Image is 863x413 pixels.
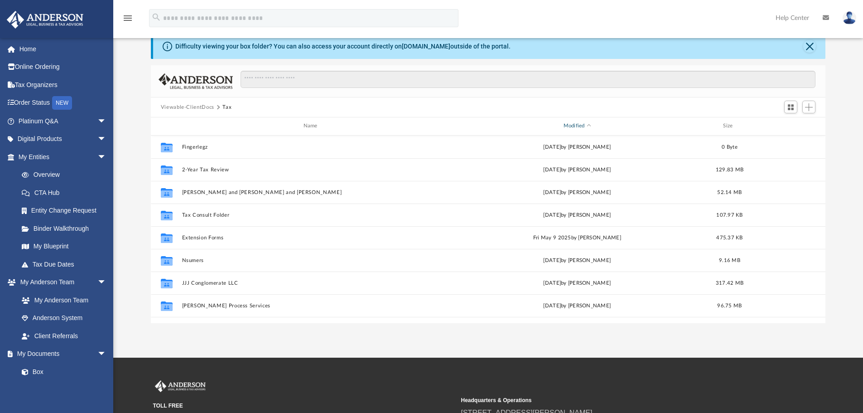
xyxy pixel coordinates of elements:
a: My Anderson Teamarrow_drop_down [6,273,116,292]
div: grid [151,136,826,323]
a: My Anderson Team [13,291,111,309]
div: [DATE] by [PERSON_NAME] [447,143,708,151]
button: JJJ Conglomerate LLC [182,280,443,286]
button: Tax Consult Folder [182,212,443,218]
span: 475.37 KB [716,235,742,240]
span: 96.75 MB [717,303,742,308]
a: Entity Change Request [13,202,120,220]
span: 129.83 MB [716,167,743,172]
a: menu [122,17,133,24]
div: [DATE] by [PERSON_NAME] [447,211,708,219]
span: 0 Byte [722,144,738,149]
span: 9.16 MB [719,258,740,262]
small: Headquarters & Operations [461,396,763,404]
div: Name [181,122,442,130]
div: Difficulty viewing your box folder? You can also access your account directly on outside of the p... [175,42,511,51]
img: Anderson Advisors Platinum Portal [153,380,207,392]
span: arrow_drop_down [97,273,116,292]
a: Platinum Q&Aarrow_drop_down [6,112,120,130]
a: My Documentsarrow_drop_down [6,345,116,363]
button: Add [802,101,816,113]
button: Nsumers [182,258,443,263]
a: Binder Walkthrough [13,219,120,238]
a: Box [13,363,111,381]
span: arrow_drop_down [97,148,116,166]
button: Viewable-ClientDocs [161,103,214,112]
a: Overview [13,166,120,184]
button: Close [803,40,816,53]
div: Modified [446,122,707,130]
a: Tax Organizers [6,76,120,94]
span: 317.42 MB [716,280,743,285]
img: User Pic [843,11,856,24]
a: Tax Due Dates [13,255,120,273]
div: [DATE] by [PERSON_NAME] [447,165,708,174]
span: arrow_drop_down [97,112,116,131]
button: Tax [222,103,231,112]
div: NEW [52,96,72,110]
a: Online Ordering [6,58,120,76]
div: id [155,122,178,130]
div: [DATE] by [PERSON_NAME] [447,188,708,196]
img: Anderson Advisors Platinum Portal [4,11,86,29]
i: search [151,12,161,22]
button: [PERSON_NAME] Process Services [182,303,443,309]
a: Home [6,40,120,58]
i: menu [122,13,133,24]
a: CTA Hub [13,184,120,202]
div: Fri May 9 2025 by [PERSON_NAME] [447,233,708,242]
button: Extension Forms [182,235,443,241]
a: Meeting Minutes [13,381,116,399]
button: Switch to Grid View [784,101,798,113]
button: 2-Year Tax Review [182,167,443,173]
a: Order StatusNEW [6,94,120,112]
div: Size [711,122,747,130]
span: 52.14 MB [717,189,742,194]
div: id [752,122,815,130]
button: Fingerlegz [182,144,443,150]
span: arrow_drop_down [97,345,116,364]
a: My Entitiesarrow_drop_down [6,148,120,166]
div: [DATE] by [PERSON_NAME] [447,279,708,287]
div: [DATE] by [PERSON_NAME] [447,301,708,310]
span: 107.97 KB [716,212,742,217]
a: My Blueprint [13,238,116,256]
a: [DOMAIN_NAME] [402,43,450,50]
a: Client Referrals [13,327,116,345]
a: Anderson System [13,309,116,327]
a: Digital Productsarrow_drop_down [6,130,120,148]
input: Search files and folders [241,71,815,88]
div: [DATE] by [PERSON_NAME] [447,256,708,264]
button: [PERSON_NAME] and [PERSON_NAME] and [PERSON_NAME] [182,189,443,195]
small: TOLL FREE [153,402,455,410]
span: arrow_drop_down [97,130,116,149]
